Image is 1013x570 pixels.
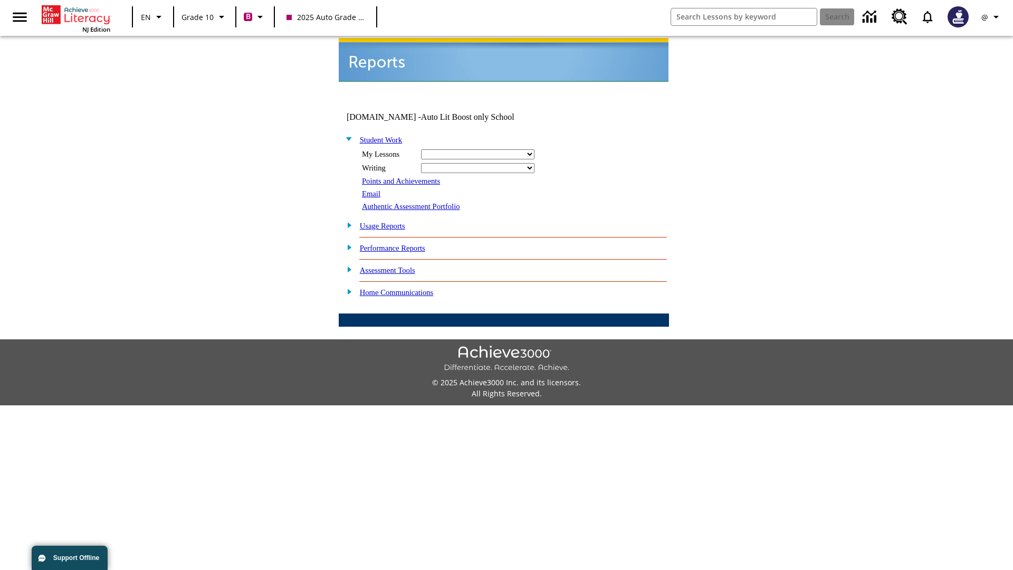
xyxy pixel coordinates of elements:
[286,12,365,23] span: 2025 Auto Grade 10
[360,244,425,252] a: Performance Reports
[42,3,110,33] div: Home
[360,266,415,274] a: Assessment Tools
[362,177,440,185] a: Points and Achievements
[341,264,352,274] img: plus.gif
[4,2,35,33] button: Open side menu
[885,3,914,31] a: Resource Center, Will open in new tab
[136,7,170,26] button: Language: EN, Select a language
[362,189,380,198] a: Email
[341,220,352,230] img: plus.gif
[360,288,434,297] a: Home Communications
[362,164,415,173] div: Writing
[362,150,415,159] div: My Lessons
[360,136,402,144] a: Student Work
[341,134,352,144] img: minus.gif
[240,7,271,26] button: Boost Class color is violet red. Change class color
[341,242,352,252] img: plus.gif
[975,7,1009,26] button: Profile/Settings
[141,12,151,23] span: EN
[181,12,214,23] span: Grade 10
[82,25,110,33] span: NJ Edition
[53,554,99,562] span: Support Offline
[339,38,668,82] img: header
[177,7,232,26] button: Grade: Grade 10, Select a grade
[32,546,108,570] button: Support Offline
[341,287,352,296] img: plus.gif
[362,202,460,211] a: Authentic Assessment Portfolio
[856,3,885,32] a: Data Center
[671,8,817,25] input: search field
[914,3,941,31] a: Notifications
[981,12,988,23] span: @
[948,6,969,27] img: Avatar
[421,112,514,121] nobr: Auto Lit Boost only School
[444,346,569,373] img: Achieve3000 Differentiate Accelerate Achieve
[360,222,405,230] a: Usage Reports
[246,10,251,23] span: B
[941,3,975,31] button: Select a new avatar
[347,112,541,122] td: [DOMAIN_NAME] -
